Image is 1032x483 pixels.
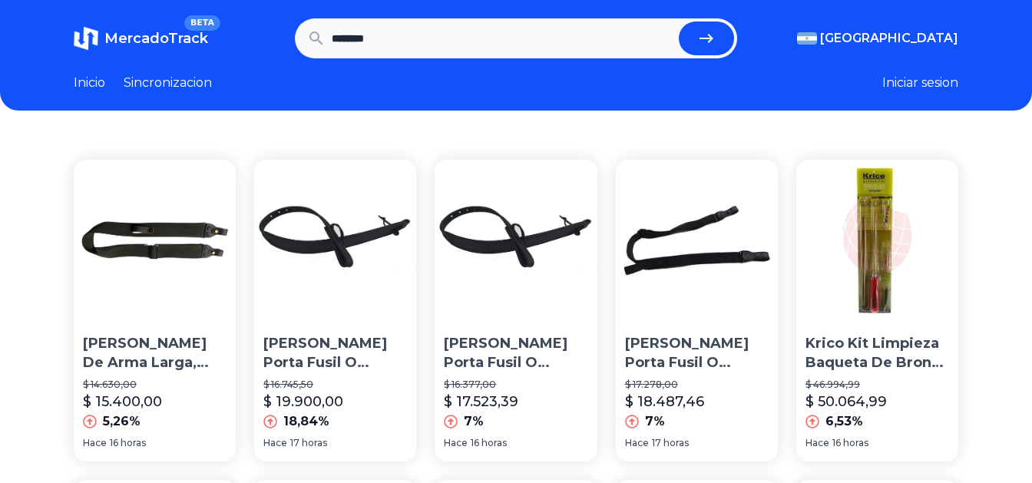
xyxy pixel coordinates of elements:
p: $ 16.377,00 [444,379,587,391]
img: MercadoTrack [74,26,98,51]
p: [PERSON_NAME] De Arma Larga, Fusil, Carabina, Escopeta, Aire Coihue [83,334,227,372]
img: Correa Porta Fusil O Carabina Houston 50mm. Reforzada [616,160,778,322]
img: Correa De Arma Larga, Fusil, Carabina, Escopeta, Aire Coihue [74,160,236,322]
p: Krico Kit Limpieza Baqueta De Bronce Carabina .22 [805,334,949,372]
p: $ 46.994,99 [805,379,949,391]
p: $ 50.064,99 [805,391,887,412]
img: Krico Kit Limpieza Baqueta De Bronce Carabina .22 [796,160,958,322]
a: MercadoTrackBETA [74,26,208,51]
a: Correa De Arma Larga, Fusil, Carabina, Escopeta, Aire Coihue[PERSON_NAME] De Arma Larga, Fusil, C... [74,160,236,461]
img: Correa Porta Fusil O Carabina Houston Mod. Cobra Reforzada [435,160,597,322]
p: 7% [645,412,665,431]
p: 7% [464,412,484,431]
p: 5,26% [103,412,141,431]
p: 18,84% [283,412,329,431]
span: 16 horas [471,437,507,449]
span: MercadoTrack [104,30,208,47]
p: $ 17.523,39 [444,391,518,412]
p: $ 15.400,00 [83,391,162,412]
span: BETA [184,15,220,31]
a: Correa Porta Fusil O Carabina Houston Mod. Cobra Reforzada[PERSON_NAME] Porta Fusil O Carabina Ho... [435,160,597,461]
button: Iniciar sesion [882,74,958,92]
span: Hace [625,437,649,449]
span: Hace [805,437,829,449]
p: [PERSON_NAME] Porta Fusil O Carabina Houston Mod. Cobra Reforzada [263,334,407,372]
p: [PERSON_NAME] Porta Fusil O Carabina Houston 50mm. Reforzada [625,334,769,372]
span: 16 horas [832,437,868,449]
p: $ 18.487,46 [625,391,704,412]
span: Hace [83,437,107,449]
span: 16 horas [110,437,146,449]
a: Inicio [74,74,105,92]
a: Correa Porta Fusil O Carabina Houston 50mm. Reforzada [PERSON_NAME] Porta Fusil O Carabina Housto... [616,160,778,461]
a: Krico Kit Limpieza Baqueta De Bronce Carabina .22 Krico Kit Limpieza Baqueta De Bronce Carabina .... [796,160,958,461]
img: Argentina [797,32,817,45]
img: Correa Porta Fusil O Carabina Houston Mod. Cobra Reforzada [254,160,416,322]
p: $ 14.630,00 [83,379,227,391]
span: [GEOGRAPHIC_DATA] [820,29,958,48]
p: 6,53% [825,412,863,431]
span: Hace [444,437,468,449]
p: $ 19.900,00 [263,391,343,412]
p: $ 16.745,50 [263,379,407,391]
span: Hace [263,437,287,449]
a: Sincronizacion [124,74,212,92]
button: [GEOGRAPHIC_DATA] [797,29,958,48]
p: [PERSON_NAME] Porta Fusil O Carabina Houston Mod. Cobra Reforzada [444,334,587,372]
a: Correa Porta Fusil O Carabina Houston Mod. Cobra Reforzada[PERSON_NAME] Porta Fusil O Carabina Ho... [254,160,416,461]
p: $ 17.278,00 [625,379,769,391]
span: 17 horas [652,437,689,449]
span: 17 horas [290,437,327,449]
